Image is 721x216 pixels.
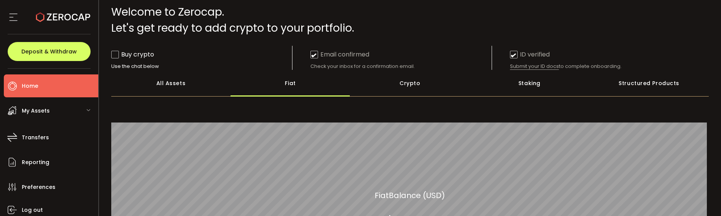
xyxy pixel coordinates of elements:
iframe: Chat Widget [632,134,721,216]
button: Deposit & Withdraw [8,42,91,61]
span: My Assets [22,105,50,116]
div: to complete onboarding. [510,63,691,70]
span: Transfers [22,132,49,143]
div: Structured Products [589,70,709,97]
div: Crypto [350,70,470,97]
div: Use the chat below [111,63,292,70]
div: Staking [470,70,589,97]
div: Check your inbox for a confirmation email. [310,63,492,70]
div: Fiat [231,70,350,97]
div: ID verified [510,50,550,59]
div: Buy crypto [111,50,154,59]
span: Log out [22,205,43,216]
span: Submit your ID docs [510,63,559,70]
span: Fiat [375,189,389,201]
span: Home [22,81,38,92]
span: Preferences [22,182,55,193]
span: Deposit & Withdraw [21,49,77,54]
div: Welcome to Zerocap. Let's get ready to add crypto to your portfolio. [111,4,709,36]
div: Email confirmed [310,50,369,59]
div: All Assets [111,70,231,97]
section: Balance (USD) [375,189,445,201]
span: Reporting [22,157,49,168]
